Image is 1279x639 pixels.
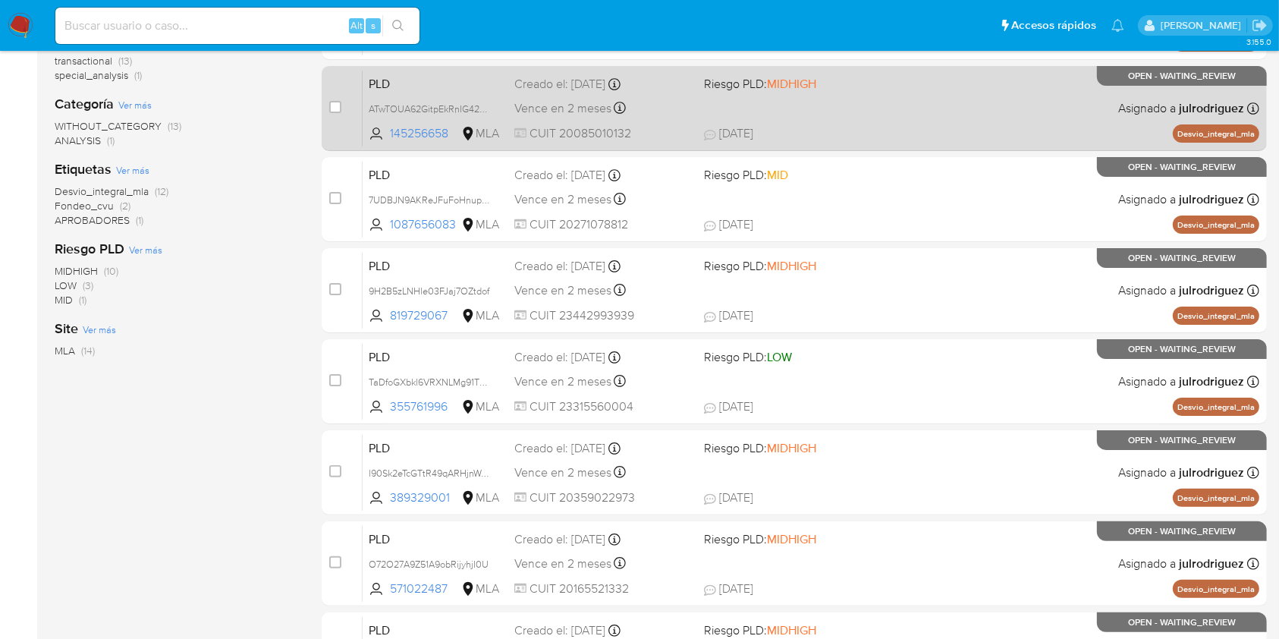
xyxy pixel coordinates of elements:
[382,15,413,36] button: search-icon
[1252,17,1268,33] a: Salir
[1111,19,1124,32] a: Notificaciones
[55,16,420,36] input: Buscar usuario o caso...
[1161,18,1246,33] p: julieta.rodriguez@mercadolibre.com
[371,18,376,33] span: s
[350,18,363,33] span: Alt
[1011,17,1096,33] span: Accesos rápidos
[1246,36,1271,48] span: 3.155.0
